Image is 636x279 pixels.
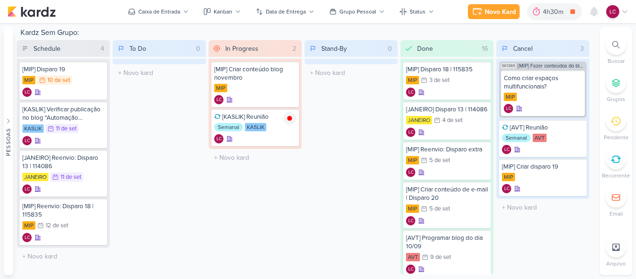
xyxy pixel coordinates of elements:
div: Laís Costa [214,95,223,104]
div: Criador(a): Laís Costa [406,216,415,225]
div: MIP [22,76,35,84]
div: Como criar espaços multifuncionais? [504,74,582,91]
div: Criador(a): Laís Costa [406,265,415,274]
p: LC [25,90,30,95]
p: Pendente [604,133,629,142]
div: AVT [533,134,547,142]
div: AVT [406,253,420,261]
div: [MIP] Disparo 18 | 115835 [406,65,488,74]
span: SK1369 [501,63,516,68]
img: kardz.app [7,6,56,17]
p: LC [408,170,413,175]
div: 11 de set [56,126,77,132]
div: 3 [576,44,588,54]
div: JANEIRO [406,116,432,124]
p: LC [504,148,509,152]
div: Criador(a): Laís Costa [502,184,511,193]
div: Criador(a): Laís Costa [214,95,223,104]
div: Laís Costa [406,265,415,274]
div: 9 de set [430,254,451,260]
div: [AVT] Reunião [502,123,584,132]
div: [MIP] Criar disparo 19 [502,163,584,171]
div: KASLIK [22,124,44,133]
div: 4h30m [543,7,566,17]
div: [KASLIK] Reunião [214,113,296,121]
div: 10 de set [47,77,70,83]
div: Laís Costa [214,134,223,143]
div: Laís Costa [502,184,511,193]
button: Pessoas [4,27,13,275]
p: Email [609,210,623,218]
div: [MIP] Criar conteúdo blog novembro [214,65,296,82]
p: LC [408,90,413,95]
p: LC [217,137,222,142]
div: 2 [289,44,300,54]
p: LC [25,187,30,192]
p: Grupos [607,95,625,103]
div: [JANEIRO] Reenvio: Disparo 13 | 114086 [22,154,104,170]
div: [AVT] Programar blog do dia 10/09 [406,234,488,251]
input: + Novo kard [306,66,396,80]
div: 16 [478,44,492,54]
p: Recorrente [602,171,630,180]
div: Criador(a): Laís Costa [406,128,415,137]
div: KASLIK [245,123,266,131]
div: Laís Costa [22,136,32,145]
div: [MIP] Reenvio: Disparo extra [406,145,488,154]
p: LC [504,187,509,191]
div: [JANEIRO] Disparo 13 | 114086 [406,105,488,114]
div: Criador(a): Laís Costa [22,233,32,242]
div: 11 de set [61,174,81,180]
div: Laís Costa [606,5,619,18]
div: Criador(a): Laís Costa [22,88,32,97]
div: 3 de set [429,77,450,83]
input: + Novo kard [19,250,108,263]
div: Laís Costa [502,145,511,154]
input: + Novo kard [210,151,300,164]
p: LC [408,219,413,224]
div: 12 de set [46,223,68,229]
div: MIP [502,173,515,181]
p: LC [609,7,616,16]
div: MIP [406,76,419,84]
div: Criador(a): Laís Costa [406,88,415,97]
div: [KASLIK] Verificar publicação no blog "Automação residencial..." [22,105,104,122]
div: Criador(a): Laís Costa [504,104,513,113]
button: Novo Kard [468,4,520,19]
p: LC [408,267,413,272]
p: LC [217,98,222,102]
img: tracking [283,112,296,125]
div: Novo Kard [485,7,516,17]
input: + Novo kard [498,201,588,214]
div: MIP [22,221,35,230]
p: LC [25,139,30,143]
div: Laís Costa [504,104,513,113]
li: Ctrl + F [600,34,632,65]
div: 0 [384,44,396,54]
div: JANEIRO [22,173,48,181]
div: MIP [214,84,227,92]
div: [MIP] Criar conteúdo de e-mail | Disparo 20 [406,185,488,202]
div: Laís Costa [406,216,415,225]
div: 5 de set [429,157,450,163]
div: Pessoas [4,128,13,156]
input: + Novo kard [115,66,204,80]
p: LC [408,130,413,135]
p: Arquivo [606,259,626,268]
div: Criador(a): Laís Costa [22,184,32,194]
div: MIP [406,204,419,213]
div: MIP [406,156,419,164]
span: [MIP] Fazer conteúdos do blog de MIP (Setembro e Outubro) [518,63,585,68]
div: Criador(a): Laís Costa [502,145,511,154]
p: Buscar [608,57,625,65]
div: Criador(a): Laís Costa [22,136,32,145]
div: Criador(a): Laís Costa [214,134,223,143]
div: Kardz Sem Grupo: [17,27,596,40]
div: MIP [504,93,517,101]
div: Laís Costa [22,233,32,242]
div: [MIP] Reenvio: Disparo 18 | 115835 [22,202,104,219]
div: Criador(a): Laís Costa [406,168,415,177]
div: [MIP] Disparo 19 [22,65,104,74]
p: LC [25,236,30,240]
p: LC [506,107,511,111]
